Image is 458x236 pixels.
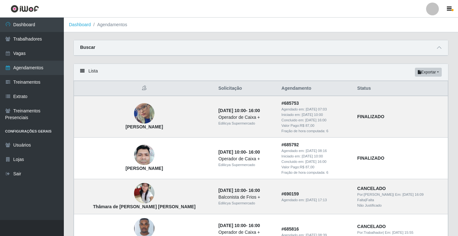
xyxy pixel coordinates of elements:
[278,81,353,96] th: Agendamento
[134,180,154,206] img: Thâmara de Lourdes Moreira Vasconcelos
[249,149,260,155] time: 16:00
[69,22,91,27] a: Dashboard
[282,226,299,232] strong: # 685816
[218,229,274,236] div: Operador de Caixa +
[282,118,349,123] div: Concluido em:
[282,197,349,203] div: Agendado em:
[357,231,383,234] span: Por: Trabalhador
[218,149,246,155] time: [DATE] 10:00
[415,68,442,77] button: Exportar
[218,156,274,162] div: Operador de Caixa +
[249,188,260,193] time: 16:00
[249,108,260,113] time: 16:00
[357,224,386,229] strong: CANCELADO
[125,166,163,171] strong: [PERSON_NAME]
[306,198,327,202] time: [DATE] 17:13
[282,154,349,159] div: Iniciado em:
[306,107,327,111] time: [DATE] 07:03
[282,159,349,164] div: Concluido em:
[357,198,365,202] span: Falta
[218,223,246,228] time: [DATE] 10:00
[282,112,349,118] div: Iniciado em:
[134,141,154,169] img: Juliano Teixeira Neves
[392,231,413,234] time: [DATE] 15:55
[357,230,444,235] div: | Em:
[357,186,386,191] strong: CANCELADO
[302,113,323,117] time: [DATE] 10:00
[282,191,299,196] strong: # 690159
[282,101,299,106] strong: # 685753
[218,223,260,228] strong: -
[134,91,154,135] img: LILIAN SILVA DE SOUZA
[80,45,95,50] strong: Buscar
[306,149,327,153] time: [DATE] 08:16
[218,194,274,201] div: Balconista de Frios +
[218,108,246,113] time: [DATE] 10:00
[305,118,326,122] time: [DATE] 16:00
[305,160,326,164] time: [DATE] 16:00
[282,107,349,112] div: Agendado em:
[282,142,299,147] strong: # 685792
[214,81,278,96] th: Solicitação
[218,108,260,113] strong: -
[353,81,448,96] th: Status
[357,156,384,161] strong: FINALIZADO
[218,201,274,206] div: Edilicya Supermercado
[282,170,349,175] div: Fração de hora computada: 6
[93,204,195,209] strong: Thâmara de [PERSON_NAME] [PERSON_NAME]
[282,123,349,128] div: Valor Pago: R$ 87,00
[218,162,274,168] div: Edilicya Supermercado
[357,193,393,196] span: Por: [PERSON_NAME]
[91,21,127,28] li: Agendamentos
[282,164,349,170] div: Valor Pago: R$ 87,00
[357,203,444,208] div: Não Justificado
[11,5,39,13] img: CoreUI Logo
[357,197,444,203] div: | Falta
[218,188,260,193] strong: -
[218,188,246,193] time: [DATE] 10:00
[357,192,444,197] div: | Em:
[125,124,163,129] strong: [PERSON_NAME]
[218,149,260,155] strong: -
[74,64,448,81] div: Lista
[357,114,384,119] strong: FINALIZADO
[218,121,274,126] div: Edilicya Supermercado
[64,18,458,32] nav: breadcrumb
[402,193,424,196] time: [DATE] 16:09
[282,128,349,134] div: Fração de hora computada: 6
[282,148,349,154] div: Agendado em:
[302,154,323,158] time: [DATE] 10:00
[218,114,274,121] div: Operador de Caixa +
[249,223,260,228] time: 16:00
